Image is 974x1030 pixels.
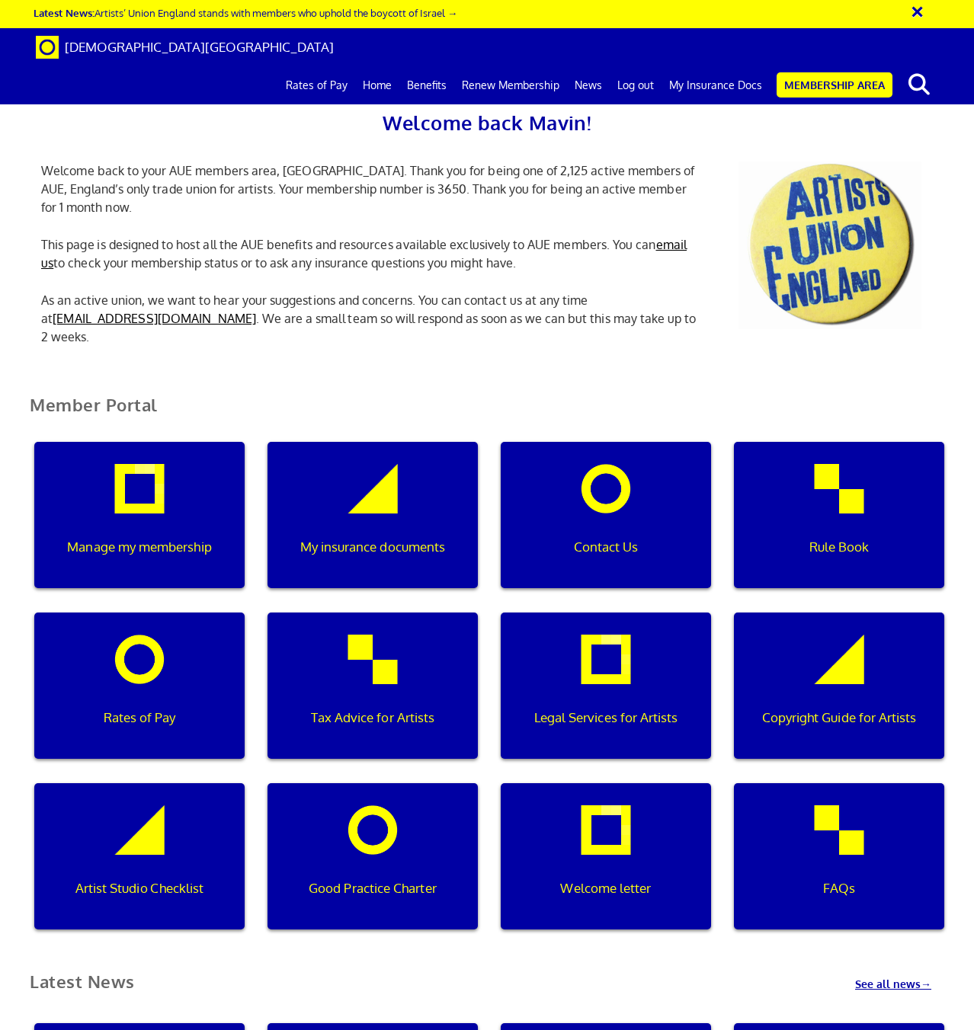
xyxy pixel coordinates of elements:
[745,878,934,898] p: FAQs
[355,66,399,104] a: Home
[23,783,256,954] a: Artist Studio Checklist
[45,708,234,728] p: Rates of Pay
[399,66,454,104] a: Benefits
[23,613,256,783] a: Rates of Pay
[567,66,610,104] a: News
[454,66,567,104] a: Renew Membership
[278,66,355,104] a: Rates of Pay
[489,442,722,613] a: Contact Us
[511,537,700,557] p: Contact Us
[23,442,256,613] a: Manage my membership
[855,957,956,992] a: See all news→
[18,972,146,991] h2: Latest News
[30,107,944,139] h2: Welcome back Mavin!
[278,708,467,728] p: Tax Advice for Artists
[30,291,716,346] p: As an active union, we want to hear your suggestions and concerns. You can contact us at any time...
[896,69,942,101] button: search
[745,708,934,728] p: Copyright Guide for Artists
[24,28,345,66] a: Brand [DEMOGRAPHIC_DATA][GEOGRAPHIC_DATA]
[722,613,956,783] a: Copyright Guide for Artists
[256,613,489,783] a: Tax Advice for Artists
[610,66,662,104] a: Log out
[256,442,489,613] a: My insurance documents
[34,6,457,19] a: Latest News:Artists’ Union England stands with members who uphold the boycott of Israel →
[30,162,716,216] p: Welcome back to your AUE members area, [GEOGRAPHIC_DATA]. Thank you for being one of 2,125 active...
[256,783,489,954] a: Good Practice Charter
[278,537,467,557] p: My insurance documents
[34,6,95,19] strong: Latest News:
[65,39,334,55] span: [DEMOGRAPHIC_DATA][GEOGRAPHIC_DATA]
[53,311,256,326] a: [EMAIL_ADDRESS][DOMAIN_NAME]
[489,783,722,954] a: Welcome letter
[278,878,467,898] p: Good Practice Charter
[722,442,956,613] a: Rule Book
[18,395,956,433] h2: Member Portal
[45,878,234,898] p: Artist Studio Checklist
[489,613,722,783] a: Legal Services for Artists
[511,878,700,898] p: Welcome letter
[511,708,700,728] p: Legal Services for Artists
[45,537,234,557] p: Manage my membership
[662,66,770,104] a: My Insurance Docs
[30,235,716,272] p: This page is designed to host all the AUE benefits and resources available exclusively to AUE mem...
[745,537,934,557] p: Rule Book
[722,783,956,954] a: FAQs
[777,72,892,98] a: Membership Area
